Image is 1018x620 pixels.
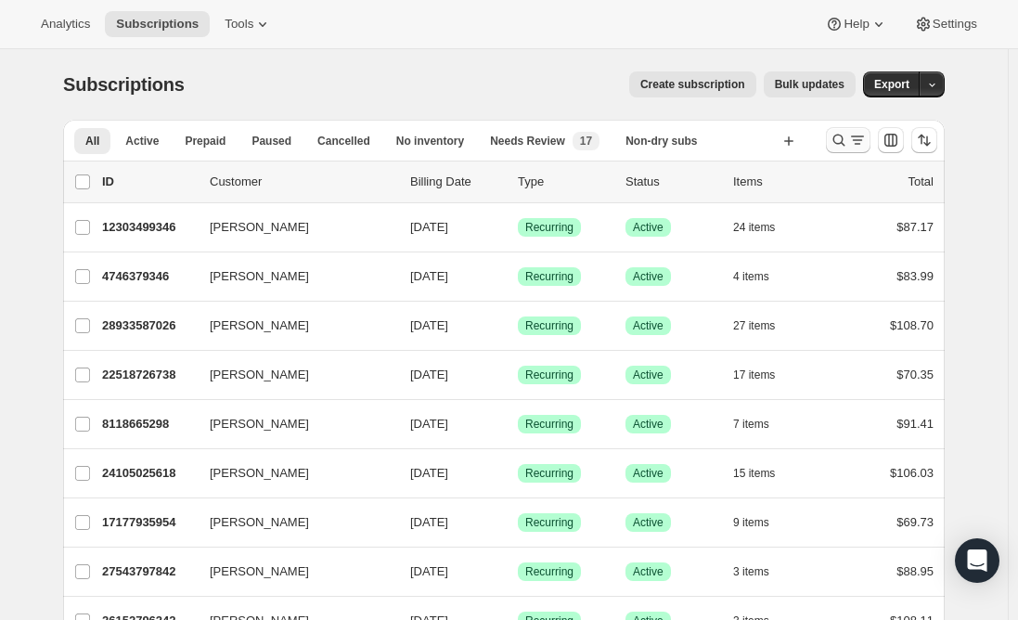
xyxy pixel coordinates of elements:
div: 24105025618[PERSON_NAME][DATE]SuccessRecurringSuccessActive15 items$106.03 [102,460,934,486]
button: 9 items [733,510,790,536]
span: [PERSON_NAME] [210,513,309,532]
span: [DATE] [410,564,448,578]
p: 24105025618 [102,464,195,483]
span: 3 items [733,564,769,579]
p: 8118665298 [102,415,195,433]
button: Analytics [30,11,101,37]
span: Recurring [525,417,573,432]
span: Subscriptions [116,17,199,32]
span: [DATE] [410,220,448,234]
button: Create new view [774,128,804,154]
span: $88.95 [896,564,934,578]
button: [PERSON_NAME] [199,311,384,341]
span: Recurring [525,220,573,235]
button: Settings [903,11,988,37]
button: Bulk updates [764,71,856,97]
span: [PERSON_NAME] [210,218,309,237]
span: Needs Review [490,134,565,149]
span: No inventory [396,134,464,149]
span: [DATE] [410,368,448,381]
span: Recurring [525,515,573,530]
span: 17 items [733,368,775,382]
span: Active [633,269,664,284]
p: 4746379346 [102,267,195,286]
span: Bulk updates [775,77,844,92]
button: [PERSON_NAME] [199,409,384,439]
button: 27 items [733,313,795,339]
span: Recurring [525,466,573,481]
div: Type [518,173,611,191]
span: Help [844,17,869,32]
div: 27543797842[PERSON_NAME][DATE]SuccessRecurringSuccessActive3 items$88.95 [102,559,934,585]
span: $83.99 [896,269,934,283]
span: [DATE] [410,417,448,431]
span: 27 items [733,318,775,333]
span: Recurring [525,368,573,382]
button: [PERSON_NAME] [199,360,384,390]
span: [PERSON_NAME] [210,562,309,581]
p: 28933587026 [102,316,195,335]
span: [PERSON_NAME] [210,316,309,335]
span: Export [874,77,909,92]
span: Active [125,134,159,149]
span: $108.70 [890,318,934,332]
span: Prepaid [185,134,226,149]
span: Active [633,368,664,382]
span: $106.03 [890,466,934,480]
span: Recurring [525,564,573,579]
div: 28933587026[PERSON_NAME][DATE]SuccessRecurringSuccessActive27 items$108.70 [102,313,934,339]
span: 17 [580,134,592,149]
button: [PERSON_NAME] [199,262,384,291]
span: 24 items [733,220,775,235]
span: Active [633,564,664,579]
span: 4 items [733,269,769,284]
span: Recurring [525,269,573,284]
button: 24 items [733,214,795,240]
button: [PERSON_NAME] [199,557,384,587]
span: 7 items [733,417,769,432]
span: Subscriptions [63,74,185,95]
span: Non-dry subs [625,134,697,149]
span: Cancelled [317,134,370,149]
button: Subscriptions [105,11,210,37]
div: 8118665298[PERSON_NAME][DATE]SuccessRecurringSuccessActive7 items$91.41 [102,411,934,437]
span: [DATE] [410,515,448,529]
button: [PERSON_NAME] [199,508,384,537]
button: 15 items [733,460,795,486]
span: Active [633,417,664,432]
button: 7 items [733,411,790,437]
span: Recurring [525,318,573,333]
div: Open Intercom Messenger [955,538,999,583]
p: Total [908,173,934,191]
p: 22518726738 [102,366,195,384]
div: IDCustomerBilling DateTypeStatusItemsTotal [102,173,934,191]
span: 9 items [733,515,769,530]
span: $70.35 [896,368,934,381]
div: 22518726738[PERSON_NAME][DATE]SuccessRecurringSuccessActive17 items$70.35 [102,362,934,388]
p: 12303499346 [102,218,195,237]
button: Help [814,11,898,37]
span: Active [633,220,664,235]
div: Items [733,173,826,191]
div: 4746379346[PERSON_NAME][DATE]SuccessRecurringSuccessActive4 items$83.99 [102,264,934,290]
p: Customer [210,173,395,191]
button: Create subscription [629,71,756,97]
span: $69.73 [896,515,934,529]
button: Sort the results [911,127,937,153]
p: ID [102,173,195,191]
span: Create subscription [640,77,745,92]
span: [PERSON_NAME] [210,267,309,286]
span: Settings [933,17,977,32]
button: [PERSON_NAME] [199,213,384,242]
span: [PERSON_NAME] [210,415,309,433]
span: [PERSON_NAME] [210,366,309,384]
span: Analytics [41,17,90,32]
span: $87.17 [896,220,934,234]
span: Active [633,466,664,481]
p: Billing Date [410,173,503,191]
button: 3 items [733,559,790,585]
span: [DATE] [410,318,448,332]
p: 27543797842 [102,562,195,581]
span: Paused [251,134,291,149]
p: Status [625,173,718,191]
